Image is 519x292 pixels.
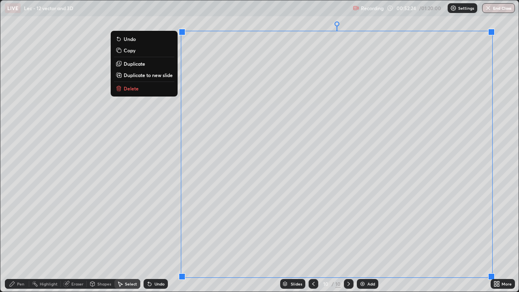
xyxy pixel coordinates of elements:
[125,282,137,286] div: Select
[331,281,334,286] div: /
[485,5,491,11] img: end-class-cross
[24,5,73,11] p: Lec - 12 vector and 3D
[124,60,145,67] p: Duplicate
[40,282,58,286] div: Highlight
[114,84,174,93] button: Delete
[71,282,84,286] div: Eraser
[367,282,375,286] div: Add
[114,45,174,55] button: Copy
[450,5,457,11] img: class-settings-icons
[124,72,173,78] p: Duplicate to new slide
[335,280,341,288] div: 10
[353,5,359,11] img: recording.375f2c34.svg
[361,5,384,11] p: Recording
[114,34,174,44] button: Undo
[114,70,174,80] button: Duplicate to new slide
[502,282,512,286] div: More
[114,59,174,69] button: Duplicate
[482,3,515,13] button: End Class
[458,6,474,10] p: Settings
[291,282,302,286] div: Slides
[322,281,330,286] div: 10
[7,5,18,11] p: LIVE
[154,282,165,286] div: Undo
[359,281,366,287] img: add-slide-button
[97,282,111,286] div: Shapes
[124,85,139,92] p: Delete
[124,36,136,42] p: Undo
[124,47,135,54] p: Copy
[17,282,24,286] div: Pen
